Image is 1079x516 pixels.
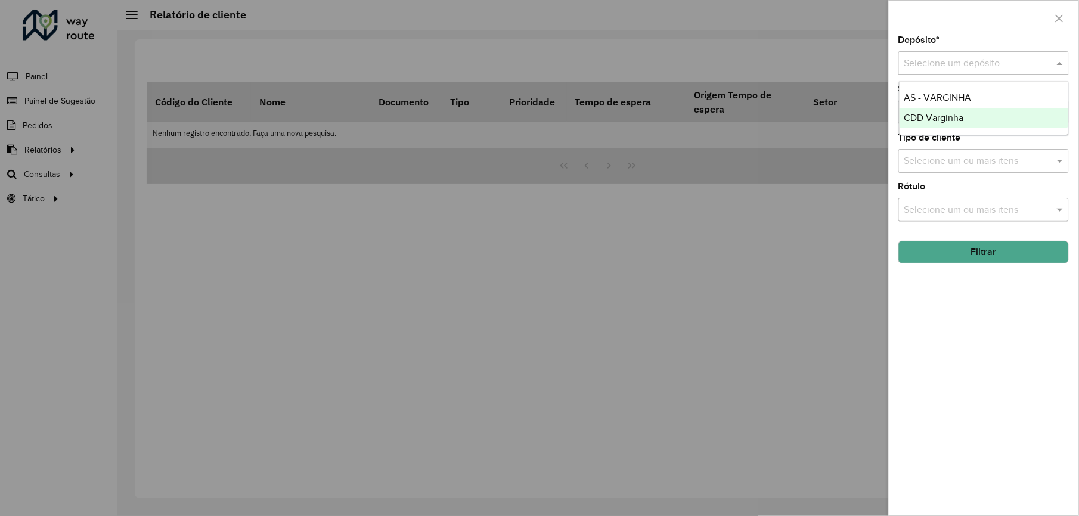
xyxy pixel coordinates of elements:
[904,92,972,102] span: AS - VARGINHA
[899,81,1069,135] ng-dropdown-panel: Options list
[898,241,1069,263] button: Filtrar
[898,82,922,96] label: Setor
[898,130,961,145] label: Tipo de cliente
[898,33,940,47] label: Depósito
[898,179,926,194] label: Rótulo
[904,113,964,123] span: CDD Varginha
